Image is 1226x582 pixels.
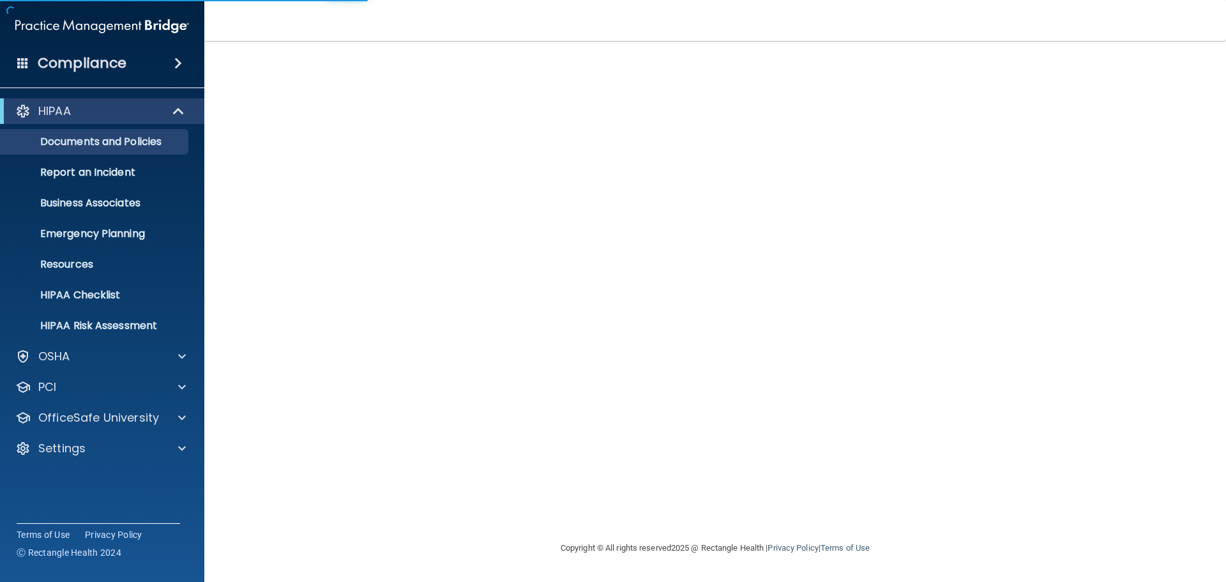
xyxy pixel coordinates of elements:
[8,166,183,179] p: Report an Incident
[38,349,70,364] p: OSHA
[15,441,186,456] a: Settings
[8,289,183,302] p: HIPAA Checklist
[38,410,159,425] p: OfficeSafe University
[15,13,189,39] img: PMB logo
[38,103,71,119] p: HIPAA
[15,349,186,364] a: OSHA
[38,379,56,395] p: PCI
[15,103,185,119] a: HIPAA
[8,227,183,240] p: Emergency Planning
[821,543,870,553] a: Terms of Use
[85,528,142,541] a: Privacy Policy
[8,319,183,332] p: HIPAA Risk Assessment
[17,546,121,559] span: Ⓒ Rectangle Health 2024
[15,379,186,395] a: PCI
[38,441,86,456] p: Settings
[8,135,183,148] p: Documents and Policies
[38,54,126,72] h4: Compliance
[482,528,948,569] div: Copyright © All rights reserved 2025 @ Rectangle Health | |
[768,543,818,553] a: Privacy Policy
[15,410,186,425] a: OfficeSafe University
[17,528,70,541] a: Terms of Use
[8,197,183,210] p: Business Associates
[8,258,183,271] p: Resources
